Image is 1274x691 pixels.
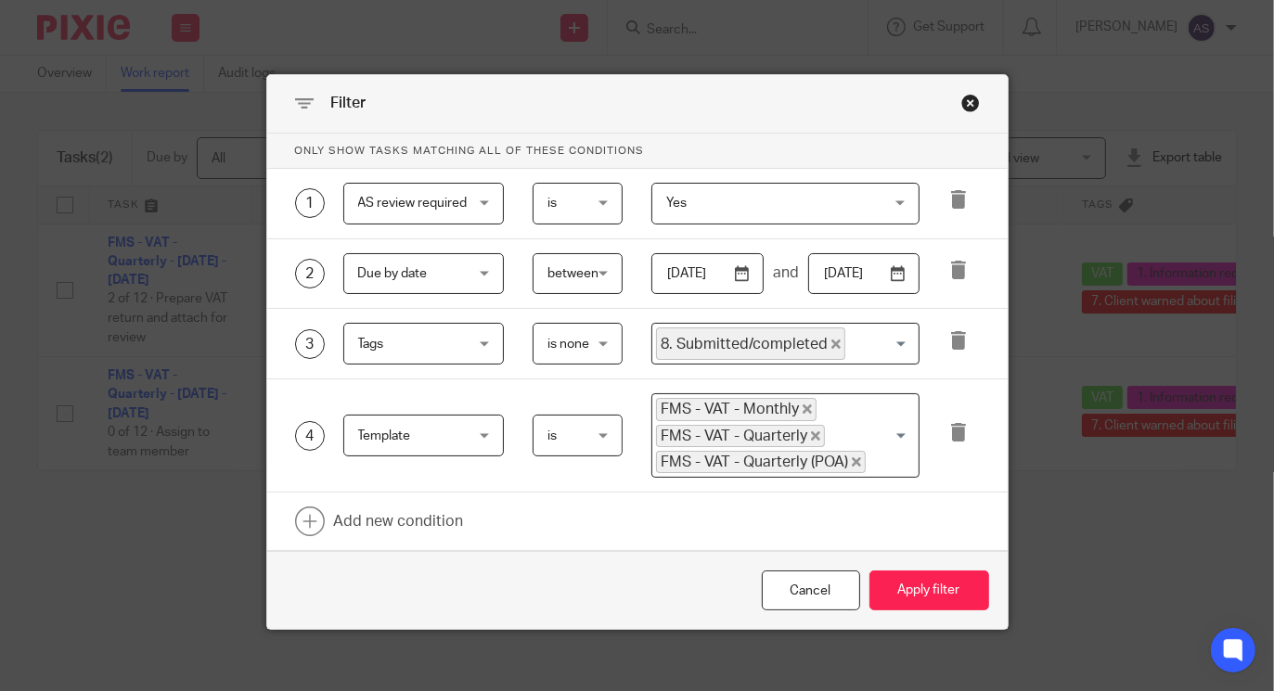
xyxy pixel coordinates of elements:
p: Only show tasks matching all of these conditions [267,134,1008,169]
div: Close this dialog window [762,570,860,610]
div: Search for option [651,393,920,478]
button: Deselect FMS - VAT - Quarterly (POA) [852,457,861,467]
span: Template [358,429,411,442]
button: Apply filter [869,570,989,610]
button: Deselect 8. Submitted/completed [831,339,841,349]
span: Yes [666,197,687,210]
span: FMS - VAT - Quarterly (POA) [656,451,866,473]
div: 4 [295,421,325,451]
button: Deselect FMS - VAT - Quarterly [811,431,820,441]
span: Due by date [358,267,428,280]
input: Search for option [847,327,908,360]
span: FMS - VAT - Monthly [656,398,817,420]
span: between [547,267,598,280]
span: AS review required [358,197,468,210]
input: To date [808,253,920,295]
div: 3 [295,329,325,359]
input: Search for option [868,451,908,473]
span: Filter [331,96,367,110]
div: Close this dialog window [961,94,980,112]
span: is [547,429,557,442]
button: Deselect FMS - VAT - Monthly [803,404,812,414]
span: is none [547,338,589,351]
div: 2 [295,259,325,288]
input: From date [651,253,764,295]
div: 1 [295,188,325,218]
span: is [547,197,557,210]
div: Search for option [651,323,920,365]
span: Tags [358,338,384,351]
span: and [773,263,799,283]
span: 8. Submitted/completed [656,327,845,360]
span: FMS - VAT - Quarterly [656,425,825,447]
